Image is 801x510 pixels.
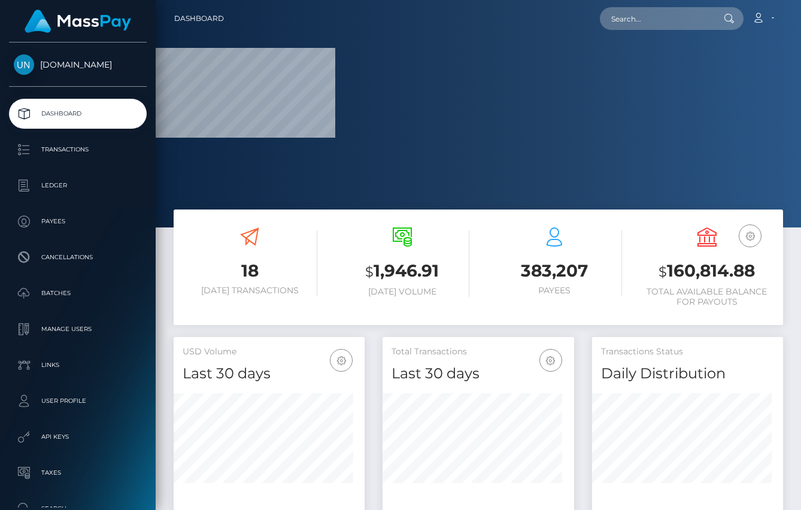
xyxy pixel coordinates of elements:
[14,177,142,195] p: Ledger
[14,392,142,410] p: User Profile
[392,363,565,384] h4: Last 30 days
[600,7,712,30] input: Search...
[9,242,147,272] a: Cancellations
[14,54,34,75] img: Unlockt.me
[183,346,356,358] h5: USD Volume
[174,6,224,31] a: Dashboard
[14,428,142,446] p: API Keys
[9,135,147,165] a: Transactions
[335,287,470,297] h6: [DATE] Volume
[14,212,142,230] p: Payees
[9,99,147,129] a: Dashboard
[9,278,147,308] a: Batches
[487,286,622,296] h6: Payees
[9,422,147,452] a: API Keys
[601,346,774,358] h5: Transactions Status
[9,207,147,236] a: Payees
[9,314,147,344] a: Manage Users
[14,248,142,266] p: Cancellations
[365,263,374,280] small: $
[183,363,356,384] h4: Last 30 days
[9,458,147,488] a: Taxes
[335,259,470,284] h3: 1,946.91
[392,346,565,358] h5: Total Transactions
[183,259,317,283] h3: 18
[9,59,147,70] span: [DOMAIN_NAME]
[25,10,131,33] img: MassPay Logo
[14,141,142,159] p: Transactions
[14,320,142,338] p: Manage Users
[14,464,142,482] p: Taxes
[659,263,667,280] small: $
[14,284,142,302] p: Batches
[640,259,775,284] h3: 160,814.88
[14,105,142,123] p: Dashboard
[14,356,142,374] p: Links
[640,287,775,307] h6: Total Available Balance for Payouts
[9,386,147,416] a: User Profile
[9,171,147,201] a: Ledger
[601,363,774,384] h4: Daily Distribution
[9,350,147,380] a: Links
[183,286,317,296] h6: [DATE] Transactions
[487,259,622,283] h3: 383,207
